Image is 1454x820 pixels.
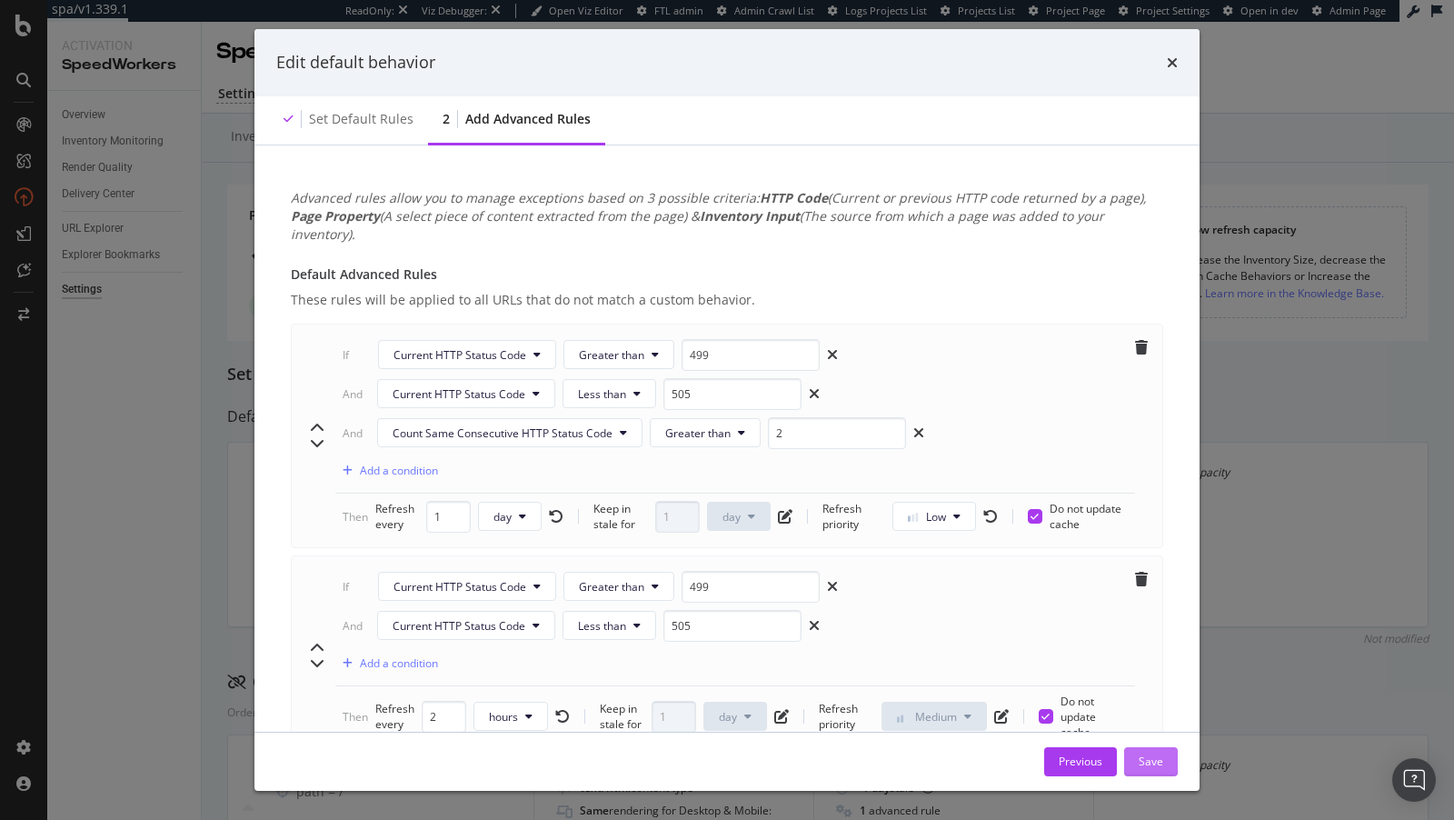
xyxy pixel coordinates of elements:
[375,501,419,532] div: Refresh every
[343,425,363,441] div: And
[682,339,820,371] input: Status code
[760,189,828,206] b: HTTP Code
[665,425,731,441] span: Greater than
[360,655,438,671] div: Add a condition
[360,463,438,478] div: Add a condition
[291,189,1163,244] div: Advanced rules allow you to manage exceptions based on 3 possible criteria: (Current or previous ...
[809,386,820,401] div: xmark
[563,572,674,601] button: Greater than
[819,701,874,732] div: Refresh priority
[719,709,737,725] span: day
[443,110,450,128] div: 2
[254,29,1200,791] div: modal
[908,513,919,522] img: Yo1DZTjnOBfEZTkXj00cav03WZSR3qnEnDcAAAAASUVORK5CYII=
[707,502,771,531] button: day
[722,509,741,525] span: day
[393,425,612,441] span: Count Same Consecutive HTTP Status Code
[1044,747,1117,776] button: Previous
[650,418,761,447] button: Greater than
[343,509,368,525] div: Then
[1139,754,1163,769] div: Save
[478,502,542,531] button: day
[549,509,563,524] div: rotate-left
[700,207,800,225] b: Inventory Input
[1061,694,1128,740] span: Do not update cache
[682,571,820,603] input: Status code
[881,702,987,731] button: Medium
[276,51,435,75] div: Edit default behavior
[774,709,789,724] div: pen-to-square
[393,579,526,595] span: Current HTTP Status Code
[827,579,838,594] div: xmark
[822,501,884,532] div: Refresh priority
[291,207,380,225] b: Page Property
[309,110,413,128] div: Set default rules
[778,509,792,524] div: pen-to-square
[393,386,525,402] span: Current HTTP Status Code
[378,572,556,601] button: Current HTTP Status Code
[310,435,324,450] div: chevron-down
[343,579,349,595] div: If
[465,110,591,128] div: Add advanced rules
[563,340,674,369] button: Greater than
[892,502,976,531] button: Low
[593,501,648,532] div: Keep in stale for
[378,340,556,369] button: Current HTTP Status Code
[994,709,1009,724] div: pen-to-square
[310,641,324,655] div: chevron-up
[600,701,644,732] div: Keep in stale for
[1135,340,1148,355] div: trash
[375,701,414,732] div: Refresh every
[578,386,626,402] span: Less than
[393,347,526,363] span: Current HTTP Status Code
[915,709,957,725] span: Medium
[555,709,570,724] div: rotate-left
[579,347,644,363] span: Greater than
[897,714,908,723] img: j32suk7ufU7viAAAAAElFTkSuQmCC
[563,379,656,408] button: Less than
[1050,501,1128,532] span: Do not update cache
[983,509,998,524] div: rotate-left
[1135,572,1148,586] div: trash
[335,456,438,485] button: Add a condition
[310,421,324,435] div: chevron-up
[291,291,1163,309] div: These rules will be applied to all URLs that do not match a custom behavior.
[291,265,1163,284] div: Default Advanced Rules
[703,702,767,731] button: day
[768,417,906,449] input: 5
[393,618,525,634] span: Current HTTP Status Code
[1167,51,1178,75] div: times
[310,655,324,670] div: chevron-down
[663,378,802,410] input: Status code
[913,425,924,440] div: xmark
[579,579,644,595] span: Greater than
[827,347,838,362] div: xmark
[493,509,512,525] span: day
[343,386,363,402] div: And
[578,618,626,634] span: Less than
[343,709,368,725] div: Then
[563,611,656,640] button: Less than
[489,709,518,725] span: hours
[1392,758,1436,802] div: Open Intercom Messenger
[926,509,946,525] span: Low
[473,702,548,731] button: hours
[377,418,642,447] button: Count Same Consecutive HTTP Status Code
[1124,747,1178,776] button: Save
[343,347,349,363] div: If
[343,618,363,634] div: And
[335,649,438,678] button: Add a condition
[377,611,555,640] button: Current HTTP Status Code
[663,610,802,642] input: Status code
[1059,754,1102,769] div: Previous
[809,618,820,633] div: xmark
[377,379,555,408] button: Current HTTP Status Code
